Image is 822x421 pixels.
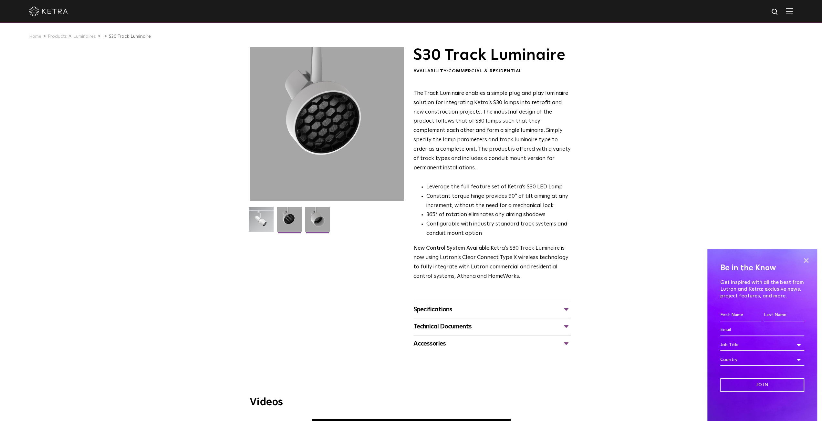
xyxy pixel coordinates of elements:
[720,339,804,351] div: Job Title
[426,192,571,211] li: Constant torque hinge provides 90° of tilt aiming at any increment, without the need for a mechan...
[413,304,571,315] div: Specifications
[720,354,804,366] div: Country
[448,69,522,73] span: Commercial & Residential
[720,378,804,392] input: Join
[720,279,804,299] p: Get inspired with all the best from Lutron and Ketra: exclusive news, project features, and more.
[413,338,571,349] div: Accessories
[426,220,571,238] li: Configurable with industry standard track systems and conduit mount option
[249,207,274,236] img: S30-Track-Luminaire-2021-Web-Square
[426,210,571,220] li: 365° of rotation eliminates any aiming shadows
[48,34,67,39] a: Products
[426,183,571,192] li: Leverage the full feature set of Ketra’s S30 LED Lamp
[413,68,571,75] div: Availability:
[786,8,793,14] img: Hamburger%20Nav.svg
[29,6,68,16] img: ketra-logo-2019-white
[305,207,330,236] img: 9e3d97bd0cf938513d6e
[413,47,571,63] h1: S30 Track Luminaire
[720,324,804,336] input: Email
[250,397,573,407] h3: Videos
[29,34,41,39] a: Home
[413,91,571,171] span: The Track Luminaire enables a simple plug and play luminaire solution for integrating Ketra’s S30...
[277,207,302,236] img: 3b1b0dc7630e9da69e6b
[413,244,571,281] p: Ketra’s S30 Track Luminaire is now using Lutron’s Clear Connect Type X wireless technology to ful...
[771,8,779,16] img: search icon
[720,309,761,321] input: First Name
[764,309,804,321] input: Last Name
[413,246,491,251] strong: New Control System Available:
[73,34,96,39] a: Luminaires
[413,321,571,332] div: Technical Documents
[720,262,804,274] h4: Be in the Know
[109,34,151,39] a: S30 Track Luminaire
